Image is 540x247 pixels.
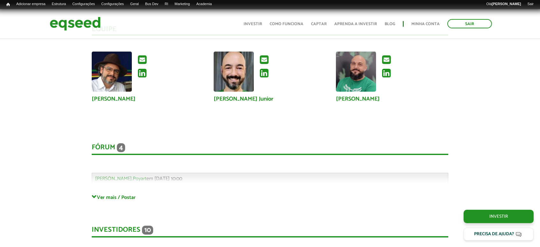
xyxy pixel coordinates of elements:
a: Geral [127,2,142,7]
img: Foto de Sérgio Hilton Berlotto Junior [214,52,254,92]
span: em [DATE] 10:00 [95,174,182,183]
a: Adicionar empresa [13,2,49,7]
span: 4 [117,143,125,152]
a: Início [3,2,13,8]
a: Como funciona [270,22,303,26]
a: Ver perfil do usuário. [92,52,132,92]
a: Ver mais / Postar [92,194,449,200]
a: Captar [311,22,327,26]
a: Blog [385,22,395,26]
a: [PERSON_NAME] [336,96,380,102]
a: Investir [464,210,534,223]
a: Academia [193,2,215,7]
a: [PERSON_NAME] [92,96,136,102]
strong: [PERSON_NAME] [492,2,521,6]
a: Sair [447,19,492,28]
a: Ver perfil do usuário. [214,52,254,92]
a: RI [161,2,171,7]
a: [PERSON_NAME] Junior [214,96,274,102]
a: Estrutura [49,2,69,7]
a: Marketing [171,2,193,7]
a: Investir [244,22,262,26]
div: Investidores [92,226,449,237]
img: EqSeed [50,15,101,32]
img: Foto de Xisto Alves de Souza Junior [92,52,132,92]
a: Minha conta [411,22,440,26]
a: Aprenda a investir [334,22,377,26]
img: Foto de Josias de Souza [336,52,376,92]
a: Olá[PERSON_NAME] [483,2,524,7]
a: Configurações [98,2,127,7]
a: Sair [524,2,537,7]
a: Bus Dev [142,2,162,7]
span: 10 [142,226,153,235]
div: Fórum [92,143,449,155]
a: Ver perfil do usuário. [336,52,376,92]
a: Configurações [69,2,98,7]
span: Início [6,2,10,7]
